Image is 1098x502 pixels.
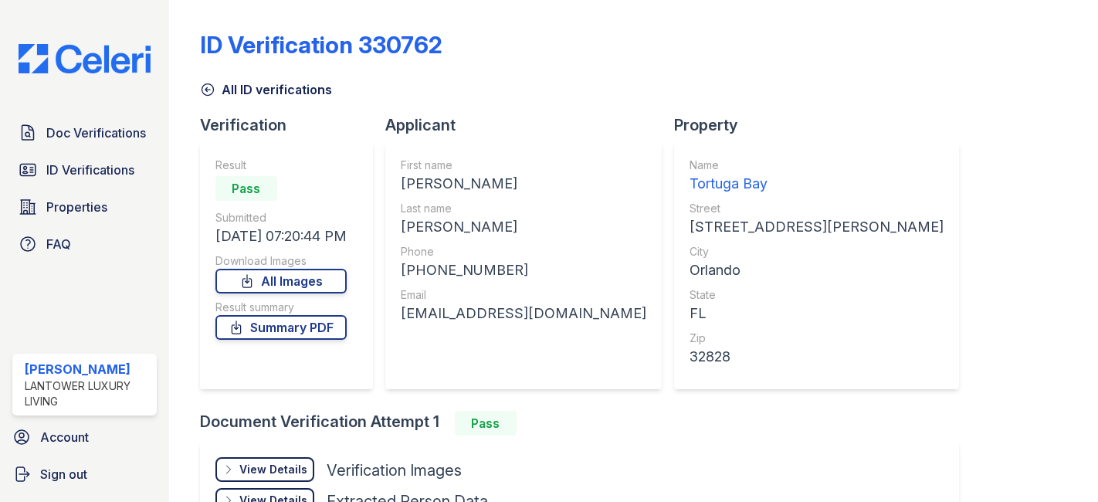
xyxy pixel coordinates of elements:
a: ID Verifications [12,154,157,185]
div: [STREET_ADDRESS][PERSON_NAME] [690,216,944,238]
div: [PERSON_NAME] [25,360,151,378]
div: 32828 [690,346,944,368]
span: Account [40,428,89,446]
div: State [690,287,944,303]
div: Verification Images [327,460,462,481]
div: Submitted [215,210,347,226]
a: Account [6,422,163,453]
a: All Images [215,269,347,293]
a: All ID verifications [200,80,332,99]
div: Email [401,287,646,303]
a: Name Tortuga Bay [690,158,944,195]
a: FAQ [12,229,157,259]
a: Summary PDF [215,315,347,340]
div: Property [674,114,971,136]
div: Street [690,201,944,216]
span: ID Verifications [46,161,134,179]
div: Pass [215,176,277,201]
span: Sign out [40,465,87,483]
a: Sign out [6,459,163,490]
div: Tortuga Bay [690,173,944,195]
div: [PHONE_NUMBER] [401,259,646,281]
a: Properties [12,192,157,222]
div: Download Images [215,253,347,269]
div: City [690,244,944,259]
span: Doc Verifications [46,124,146,142]
div: [DATE] 07:20:44 PM [215,226,347,247]
div: Zip [690,331,944,346]
div: Name [690,158,944,173]
div: Lantower Luxury Living [25,378,151,409]
div: [EMAIL_ADDRESS][DOMAIN_NAME] [401,303,646,324]
div: Phone [401,244,646,259]
div: Pass [455,411,517,436]
div: [PERSON_NAME] [401,173,646,195]
div: Document Verification Attempt 1 [200,411,971,436]
div: First name [401,158,646,173]
div: [PERSON_NAME] [401,216,646,238]
img: CE_Logo_Blue-a8612792a0a2168367f1c8372b55b34899dd931a85d93a1a3d3e32e68fde9ad4.png [6,44,163,73]
div: Last name [401,201,646,216]
span: Properties [46,198,107,216]
div: ID Verification 330762 [200,31,442,59]
div: Result [215,158,347,173]
div: FL [690,303,944,324]
div: View Details [239,462,307,477]
a: Doc Verifications [12,117,157,148]
div: Applicant [385,114,674,136]
div: Result summary [215,300,347,315]
span: FAQ [46,235,71,253]
div: Verification [200,114,385,136]
div: Orlando [690,259,944,281]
